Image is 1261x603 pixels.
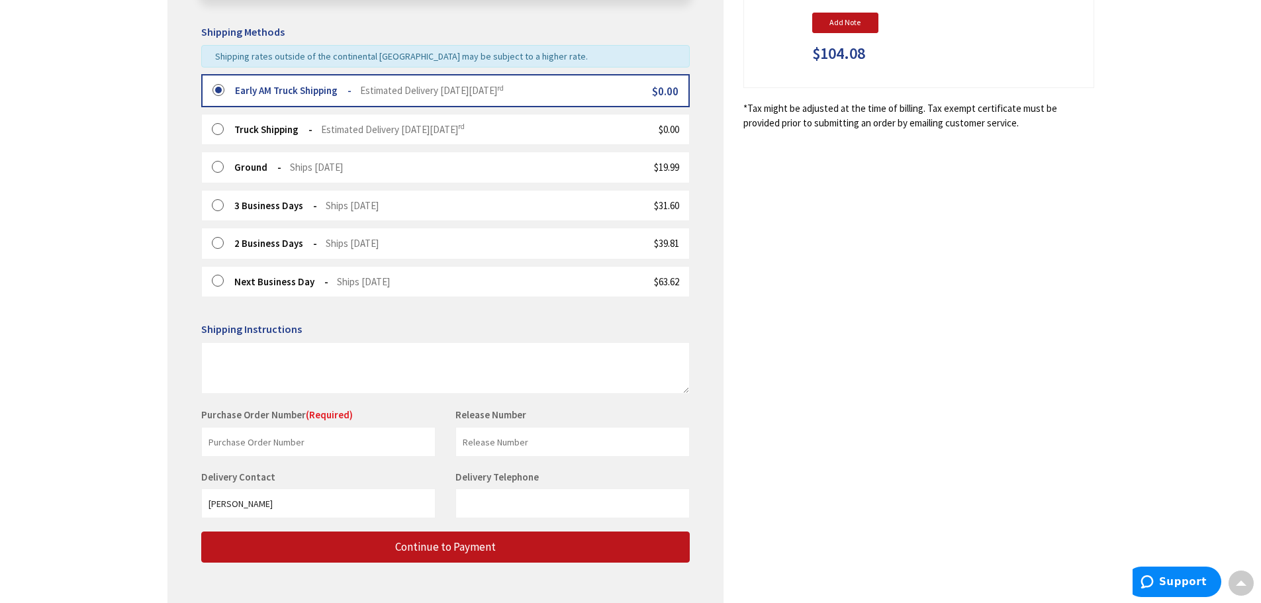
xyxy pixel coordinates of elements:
h5: Shipping Methods [201,26,690,38]
input: Release Number [455,427,690,457]
span: $39.81 [654,237,679,250]
span: Ships [DATE] [290,161,343,173]
button: Continue to Payment [201,532,690,563]
span: Shipping rates outside of the continental [GEOGRAPHIC_DATA] may be subject to a higher rate. [215,50,588,62]
span: $104.08 [812,45,865,62]
strong: Ground [234,161,281,173]
sup: rd [497,83,504,93]
span: $31.60 [654,199,679,212]
strong: Early AM Truck Shipping [235,84,351,97]
input: Purchase Order Number [201,427,436,457]
span: $0.00 [659,123,679,136]
label: Delivery Telephone [455,471,542,483]
strong: 2 Business Days [234,237,317,250]
span: (Required) [306,408,353,421]
iframe: Opens a widget where you can find more information [1133,567,1221,600]
strong: 3 Business Days [234,199,317,212]
span: Shipping Instructions [201,322,302,336]
sup: rd [458,122,465,131]
span: $63.62 [654,275,679,288]
span: Ships [DATE] [326,199,379,212]
span: $19.99 [654,161,679,173]
label: Purchase Order Number [201,408,353,422]
strong: Next Business Day [234,275,328,288]
span: Estimated Delivery [DATE][DATE] [360,84,504,97]
label: Release Number [455,408,526,422]
span: Estimated Delivery [DATE][DATE] [321,123,465,136]
strong: Truck Shipping [234,123,312,136]
span: Ships [DATE] [326,237,379,250]
span: Continue to Payment [395,539,496,554]
label: Delivery Contact [201,471,279,483]
span: Ships [DATE] [337,275,390,288]
: *Tax might be adjusted at the time of billing. Tax exempt certificate must be provided prior to s... [743,101,1094,130]
span: $0.00 [652,84,678,99]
